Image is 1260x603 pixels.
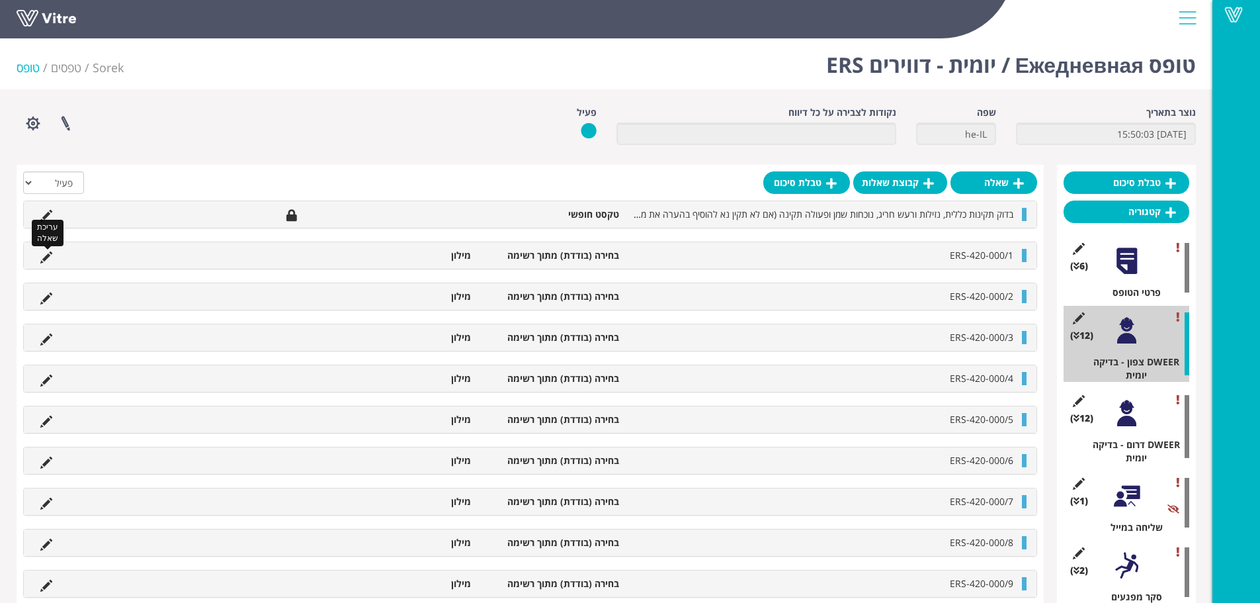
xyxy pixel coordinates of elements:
[32,220,63,246] div: עריכת שאלה
[1070,564,1088,577] span: (2 )
[329,536,478,549] li: מילון
[51,60,81,75] a: טפסים
[17,60,51,77] li: טופס
[329,249,478,262] li: מילון
[950,290,1013,302] span: ERS-420-000/2
[565,208,1013,220] span: בדוק תקינות כללית, נזילות ורעש חריג, נוכחות שמן ופעולה תקינה (אם לא תקין נא להוסיף בהערה את מספר ...
[826,33,1196,89] h1: טופס Ежедневная / יומית - דווירים ERS
[950,413,1013,426] span: ERS-420-000/5
[950,249,1013,261] span: ERS-420-000/1
[329,413,478,426] li: מילון
[1064,171,1189,194] a: טבלת סיכום
[1073,521,1189,534] div: שליחה במייל
[853,171,947,194] a: קבוצת שאלות
[478,536,626,549] li: בחירה (בודדת) מתוך רשימה
[950,372,1013,385] span: ERS-420-000/4
[1070,329,1093,342] span: (12 )
[581,122,597,139] img: yes
[1146,106,1196,119] label: נוצר בתאריך
[329,577,478,590] li: מילון
[478,413,626,426] li: בחירה (בודדת) מתוך רשימה
[478,495,626,508] li: בחירה (בודדת) מתוך רשימה
[478,208,626,221] li: טקסט חופשי
[950,495,1013,508] span: ERS-420-000/7
[478,372,626,385] li: בחירה (בודדת) מתוך רשימה
[478,331,626,344] li: בחירה (בודדת) מתוך רשימה
[788,106,896,119] label: נקודות לצבירה על כל דיווח
[950,454,1013,467] span: ERS-420-000/6
[329,372,478,385] li: מילון
[950,171,1037,194] a: שאלה
[1070,259,1088,273] span: (6 )
[577,106,597,119] label: פעיל
[93,60,124,75] span: 209
[1073,355,1189,382] div: DWEER צפון - בדיקה יומית
[950,536,1013,549] span: ERS-420-000/8
[329,290,478,303] li: מילון
[1070,412,1093,425] span: (12 )
[329,331,478,344] li: מילון
[329,495,478,508] li: מילון
[950,577,1013,590] span: ERS-420-000/9
[1073,286,1189,299] div: פרטי הטופס
[950,331,1013,344] span: ERS-420-000/3
[977,106,996,119] label: שפה
[478,290,626,303] li: בחירה (בודדת) מתוך רשימה
[329,454,478,467] li: מילון
[1070,494,1088,508] span: (1 )
[478,577,626,590] li: בחירה (בודדת) מתוך רשימה
[1064,201,1189,223] a: קטגוריה
[478,454,626,467] li: בחירה (בודדת) מתוך רשימה
[478,249,626,262] li: בחירה (בודדת) מתוך רשימה
[1073,438,1189,465] div: DWEER דרום - בדיקה יומית
[763,171,850,194] a: טבלת סיכום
